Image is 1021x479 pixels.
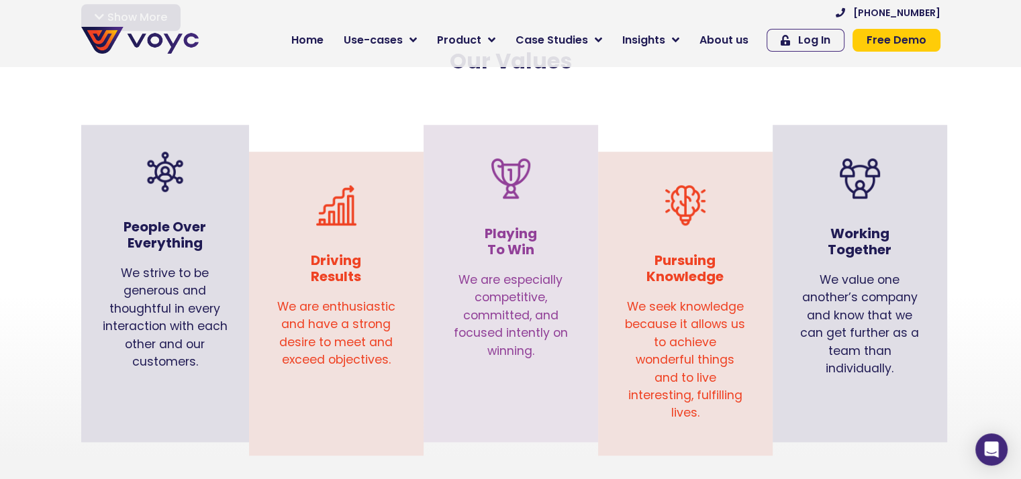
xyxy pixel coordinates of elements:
[612,27,689,54] a: Insights
[101,219,229,251] h3: People Over Everything
[291,32,324,48] span: Home
[799,225,920,258] h3: Working Together
[437,32,481,48] span: Product
[145,152,185,192] img: organization
[437,264,585,380] div: We are especially competitive, committed, and focused intently on winning.
[334,27,427,54] a: Use-cases
[853,29,940,52] a: Free Demo
[262,291,410,382] div: We are enthusiastic and have a strong desire to meet and exceed objectives.
[622,32,665,48] span: Insights
[316,185,356,225] img: improvement
[276,252,397,284] h3: Driving Results
[85,48,936,74] h2: Our Values
[853,8,940,17] span: [PHONE_NUMBER]
[767,29,844,52] a: Log In
[798,35,830,46] span: Log In
[836,8,940,17] a: [PHONE_NUMBER]
[81,27,199,54] img: voyc-full-logo
[427,27,505,54] a: Product
[88,258,242,390] div: We strive to be generous and thoughtful in every interaction with each other and our customers.
[505,27,612,54] a: Case Studies
[625,298,746,422] p: We seek knowledge because it allows us to achieve wonderful things and to live interesting, fulfi...
[867,35,926,46] span: Free Demo
[281,27,334,54] a: Home
[665,185,706,225] img: brain-idea
[689,27,759,54] a: About us
[450,225,571,258] h3: Playing To Win
[625,252,746,284] h3: Pursuing Knowledge
[799,271,920,377] p: We value one another’s company and know that we can get further as a team than individually.
[491,158,531,199] img: trophy
[516,32,588,48] span: Case Studies
[975,433,1008,466] div: Open Intercom Messenger
[840,158,880,199] img: teamwork
[344,32,403,48] span: Use-cases
[699,32,748,48] span: About us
